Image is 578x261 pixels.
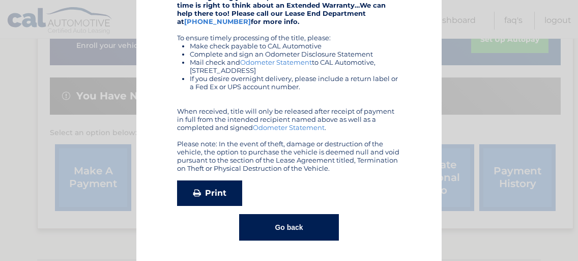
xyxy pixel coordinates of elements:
a: Odometer Statement [253,123,325,132]
a: Odometer Statement [240,58,312,66]
a: Print [177,180,242,206]
li: Make check payable to CAL Automotive [190,42,401,50]
li: Complete and sign an Odometer Disclosure Statement [190,50,401,58]
a: [PHONE_NUMBER] [184,17,251,25]
button: Go back [239,214,338,241]
li: Mail check and to CAL Automotive, [STREET_ADDRESS] [190,58,401,74]
li: If you desire overnight delivery, please include a return label or a Fed Ex or UPS account number. [190,74,401,91]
